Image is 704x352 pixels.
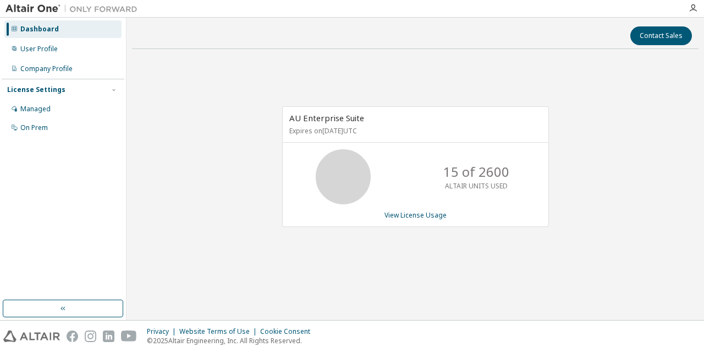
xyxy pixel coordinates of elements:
div: Dashboard [20,25,59,34]
img: linkedin.svg [103,331,114,342]
img: instagram.svg [85,331,96,342]
div: License Settings [7,85,65,94]
span: AU Enterprise Suite [289,112,364,123]
p: Expires on [DATE] UTC [289,126,539,136]
div: Cookie Consent [260,327,317,336]
p: 15 of 2600 [443,163,509,181]
p: © 2025 Altair Engineering, Inc. All Rights Reserved. [147,336,317,345]
div: Website Terms of Use [179,327,260,336]
img: facebook.svg [67,331,78,342]
div: User Profile [20,45,58,53]
button: Contact Sales [630,26,692,45]
div: Company Profile [20,64,73,73]
div: Managed [20,105,51,113]
p: ALTAIR UNITS USED [445,181,508,191]
a: View License Usage [384,210,447,220]
div: Privacy [147,327,179,336]
img: youtube.svg [121,331,137,342]
img: Altair One [5,3,143,14]
img: altair_logo.svg [3,331,60,342]
div: On Prem [20,123,48,132]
